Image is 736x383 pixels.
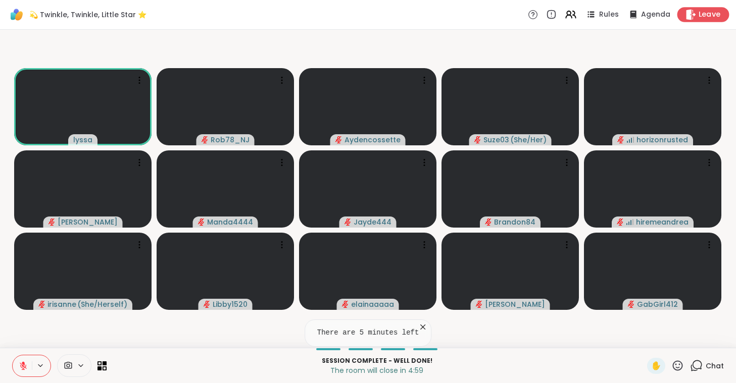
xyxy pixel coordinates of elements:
[354,217,391,227] span: Jayde444
[476,301,483,308] span: audio-muted
[345,218,352,226] span: audio-muted
[617,218,624,226] span: audio-muted
[599,10,619,20] span: Rules
[207,217,253,227] span: Manda4444
[213,299,248,309] span: Libby1520
[345,135,401,145] span: Aydencossette
[651,360,661,372] span: ✋
[485,218,492,226] span: audio-muted
[483,135,509,145] span: Suze03
[342,301,349,308] span: audio-muted
[706,361,724,371] span: Chat
[335,136,342,143] span: audio-muted
[351,299,394,309] span: elainaaaaa
[73,135,92,145] span: lyssa
[699,10,721,20] span: Leave
[211,135,250,145] span: Rob78_NJ
[617,136,624,143] span: audio-muted
[29,10,146,20] span: 💫 Twinkle, Twinkle, Little Star ⭐️
[636,217,689,227] span: hiremeandrea
[113,356,641,365] p: Session Complete - well done!
[202,136,209,143] span: audio-muted
[510,135,547,145] span: ( She/Her )
[58,217,118,227] span: [PERSON_NAME]
[38,301,45,308] span: audio-muted
[494,217,535,227] span: Brandon84
[204,301,211,308] span: audio-muted
[641,10,670,20] span: Agenda
[637,299,678,309] span: GabGirl412
[636,135,688,145] span: horizonrusted
[474,136,481,143] span: audio-muted
[317,328,419,338] pre: There are 5 minutes left
[485,299,545,309] span: [PERSON_NAME]
[113,365,641,375] p: The room will close in 4:59
[77,299,127,309] span: ( She/Herself )
[198,218,205,226] span: audio-muted
[628,301,635,308] span: audio-muted
[8,6,25,23] img: ShareWell Logomark
[48,218,56,226] span: audio-muted
[47,299,76,309] span: irisanne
